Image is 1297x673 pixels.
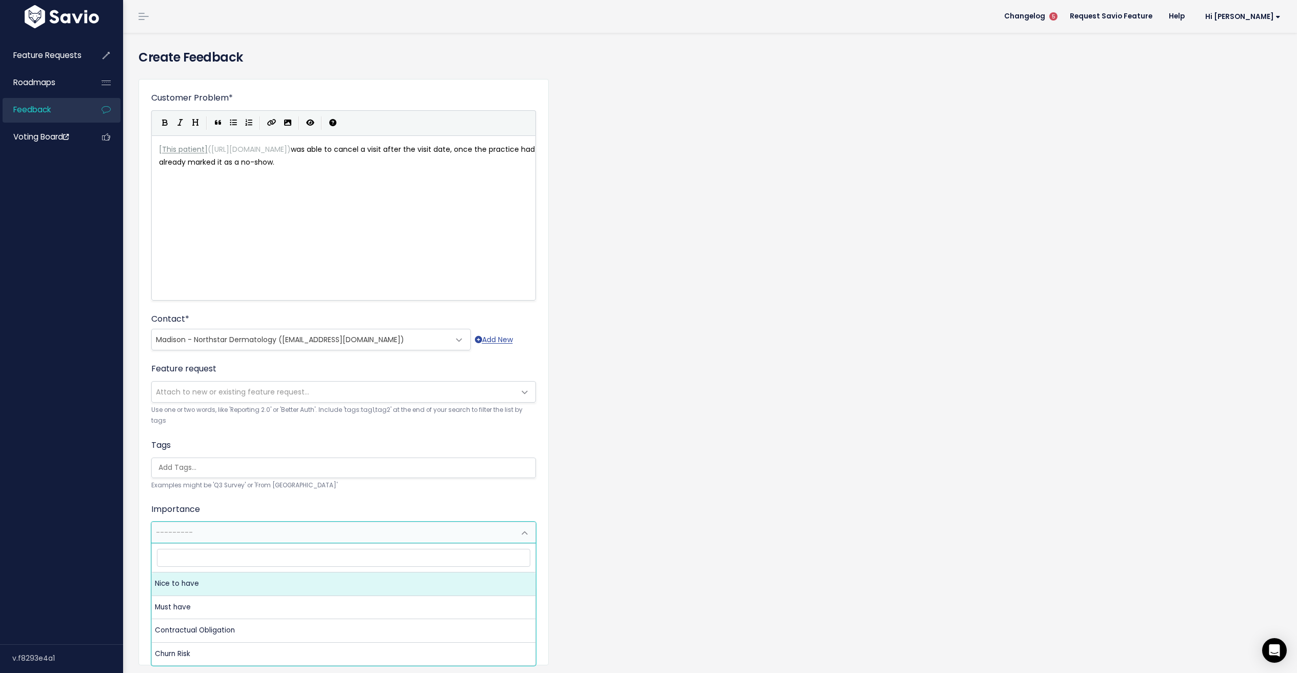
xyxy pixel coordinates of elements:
span: was able to cancel a visit after the visit date, once the practice had already marked it as a no-... [159,144,537,167]
a: Voting Board [3,125,85,149]
span: Madison - Northstar Dermatology (madison@northstardermatology.com) [152,329,450,350]
label: Feature request [151,363,216,375]
input: Add Tags... [154,462,538,473]
button: Heading [188,115,203,131]
li: Must have [152,596,535,619]
h4: Create Feedback [138,48,1282,67]
button: Toggle Preview [303,115,318,131]
button: Numbered List [241,115,256,131]
a: Feature Requests [3,44,85,67]
span: Voting Board [13,131,69,142]
a: Add New [475,333,513,346]
span: Feature Requests [13,50,82,61]
button: Create Link [264,115,280,131]
i: | [260,116,261,129]
i: | [206,116,207,129]
span: Changelog [1004,13,1045,20]
span: --------- [156,527,193,538]
span: This patient [162,144,205,154]
img: logo-white.9d6f32f41409.svg [22,5,102,28]
button: Markdown Guide [325,115,341,131]
span: [URL][DOMAIN_NAME] [211,144,287,154]
button: Generic List [226,115,241,131]
button: Bold [157,115,172,131]
i: | [321,116,322,129]
li: Churn Risk [152,643,535,665]
span: 5 [1049,12,1057,21]
label: Customer Problem [151,92,233,104]
label: Importance [151,503,200,516]
a: Feedback [3,98,85,122]
li: Nice to have [152,572,535,596]
span: [ [159,144,162,154]
span: Feedback [13,104,51,115]
a: Request Savio Feature [1062,9,1161,24]
i: | [298,116,300,129]
span: ( [208,144,211,154]
span: ] [205,144,208,154]
form: or [151,92,536,652]
button: Import an image [280,115,295,131]
label: Tags [151,439,171,451]
div: v.f8293e4a1 [12,645,123,671]
label: Contact [151,313,189,325]
span: Madison - Northstar Dermatology (madison@northstardermatology.com) [151,329,471,350]
span: Roadmaps [13,77,55,88]
small: Use one or two words, like 'Reporting 2.0' or 'Better Auth'. Include 'tags:tag1,tag2' at the end ... [151,405,536,427]
small: Examples might be 'Q3 Survey' or 'From [GEOGRAPHIC_DATA]' [151,480,536,491]
li: Contractual Obligation [152,619,535,642]
button: Quote [210,115,226,131]
div: Open Intercom Messenger [1262,638,1287,663]
a: Roadmaps [3,71,85,94]
span: Madison - Northstar Dermatology ([EMAIL_ADDRESS][DOMAIN_NAME]) [156,334,404,345]
button: Italic [172,115,188,131]
span: Attach to new or existing feature request... [156,387,309,397]
span: ) [287,144,291,154]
